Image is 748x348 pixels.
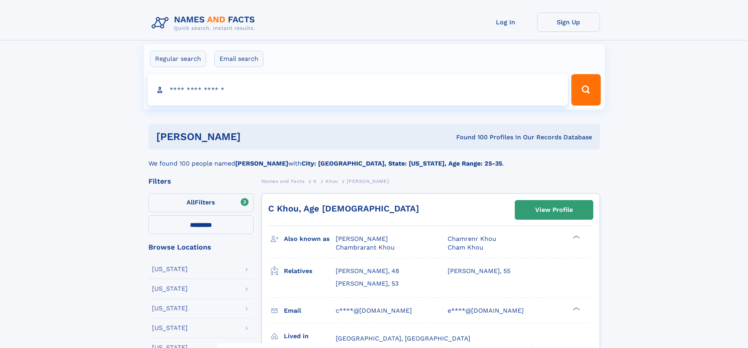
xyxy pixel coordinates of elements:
b: City: [GEOGRAPHIC_DATA], State: [US_STATE], Age Range: 25-35 [302,160,502,167]
input: search input [148,74,568,106]
h3: Email [284,304,336,317]
a: [PERSON_NAME], 53 [336,279,399,288]
span: [PERSON_NAME] [336,235,388,242]
div: [US_STATE] [152,325,188,331]
span: Khou [326,179,338,184]
span: [GEOGRAPHIC_DATA], [GEOGRAPHIC_DATA] [336,335,470,342]
h3: Lived in [284,330,336,343]
button: Search Button [571,74,600,106]
div: ❯ [571,235,580,240]
div: [US_STATE] [152,266,188,272]
span: Chambrarant Khou [336,244,395,251]
span: [PERSON_NAME] [347,179,389,184]
a: C Khou, Age [DEMOGRAPHIC_DATA] [268,204,419,213]
a: Sign Up [537,13,600,32]
div: [US_STATE] [152,305,188,312]
a: Names and Facts [262,176,305,186]
span: Chamrenr Khou [448,235,496,242]
a: Khou [326,176,338,186]
b: [PERSON_NAME] [235,160,288,167]
label: Email search [214,51,263,67]
div: Filters [148,178,254,185]
div: Found 100 Profiles In Our Records Database [348,133,592,142]
h3: Relatives [284,264,336,278]
a: [PERSON_NAME], 55 [448,267,510,275]
span: All [187,199,195,206]
span: Cham Khou [448,244,483,251]
span: K [313,179,317,184]
h3: Also known as [284,232,336,246]
div: We found 100 people named with . [148,149,600,168]
img: Logo Names and Facts [148,13,262,34]
label: Regular search [150,51,206,67]
a: Log In [474,13,537,32]
label: Filters [148,193,254,212]
div: [US_STATE] [152,286,188,292]
div: View Profile [535,201,573,219]
div: Browse Locations [148,244,254,251]
a: K [313,176,317,186]
a: [PERSON_NAME], 48 [336,267,399,275]
div: ❯ [571,306,580,311]
h1: [PERSON_NAME] [156,132,349,142]
a: View Profile [515,200,593,219]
